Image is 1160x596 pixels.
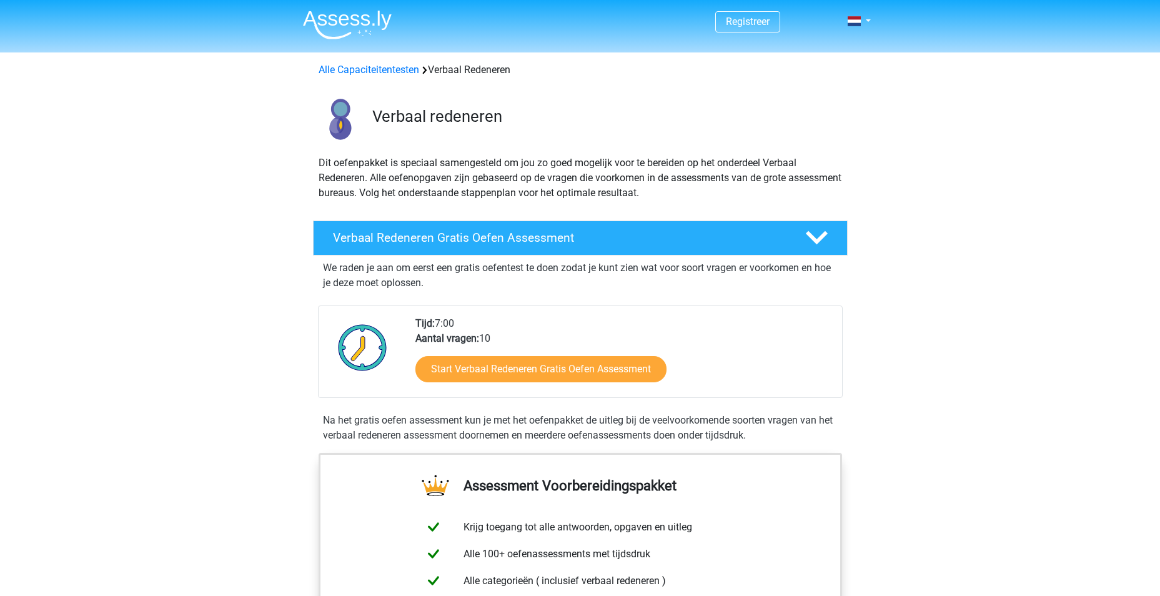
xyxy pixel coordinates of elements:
[331,316,394,379] img: Klok
[319,64,419,76] a: Alle Capaciteitentesten
[323,261,838,291] p: We raden je aan om eerst een gratis oefentest te doen zodat je kunt zien wat voor soort vragen er...
[415,356,667,382] a: Start Verbaal Redeneren Gratis Oefen Assessment
[415,332,479,344] b: Aantal vragen:
[318,413,843,443] div: Na het gratis oefen assessment kun je met het oefenpakket de uitleg bij de veelvoorkomende soorte...
[333,231,785,245] h4: Verbaal Redeneren Gratis Oefen Assessment
[372,107,838,126] h3: Verbaal redeneren
[319,156,842,201] p: Dit oefenpakket is speciaal samengesteld om jou zo goed mogelijk voor te bereiden op het onderdee...
[415,317,435,329] b: Tijd:
[308,221,853,256] a: Verbaal Redeneren Gratis Oefen Assessment
[303,10,392,39] img: Assessly
[726,16,770,27] a: Registreer
[314,62,847,77] div: Verbaal Redeneren
[406,316,841,397] div: 7:00 10
[314,92,367,146] img: verbaal redeneren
